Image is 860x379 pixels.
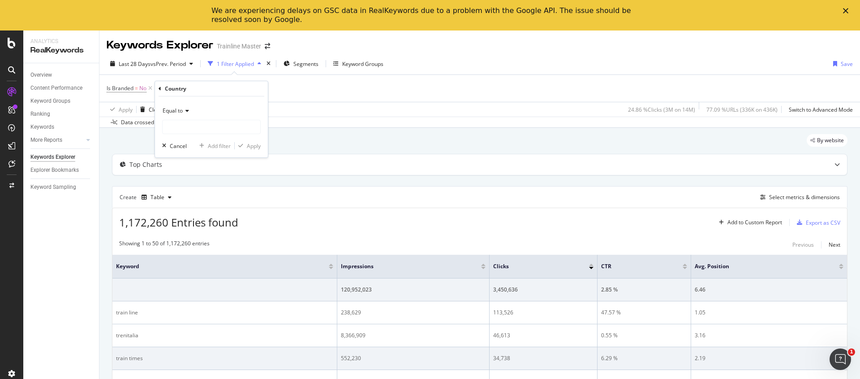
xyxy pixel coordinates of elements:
[601,331,687,340] div: 0.55 %
[695,331,843,340] div: 3.16
[695,262,826,270] span: Avg. Position
[493,331,593,340] div: 46,613
[843,8,852,13] div: Close
[601,354,687,362] div: 6.29 %
[107,102,133,117] button: Apply
[342,60,383,68] div: Keyword Groups
[129,160,162,169] div: Top Charts
[159,141,187,150] button: Cancel
[341,262,468,270] span: Impressions
[30,83,93,93] a: Content Performance
[30,183,93,192] a: Keyword Sampling
[848,349,855,356] span: 1
[116,309,333,317] div: train line
[757,192,840,203] button: Select metrics & dimensions
[806,219,840,227] div: Export as CSV
[727,220,782,225] div: Add to Custom Report
[695,354,843,362] div: 2.19
[830,349,851,370] iframe: Intercom live chat
[30,152,93,162] a: Keywords Explorer
[119,240,210,250] div: Showing 1 to 50 of 1,172,260 entries
[792,240,814,250] button: Previous
[135,84,138,92] span: =
[265,59,272,68] div: times
[204,57,265,71] button: 1 Filter Applied
[30,83,82,93] div: Content Performance
[217,42,261,51] div: Trainline Master
[30,183,76,192] div: Keyword Sampling
[30,38,92,45] div: Analytics
[247,142,261,150] div: Apply
[119,215,238,230] span: 1,172,260 Entries found
[154,83,190,94] button: Add Filter
[829,240,840,250] button: Next
[341,331,486,340] div: 8,366,909
[163,107,183,114] span: Equal to
[807,134,847,147] div: legacy label
[785,102,853,117] button: Switch to Advanced Mode
[789,106,853,113] div: Switch to Advanced Mode
[30,96,70,106] div: Keyword Groups
[107,57,197,71] button: Last 28 DaysvsPrev. Period
[30,122,54,132] div: Keywords
[30,109,50,119] div: Ranking
[121,118,193,126] div: Data crossed with the Crawls
[235,141,261,150] button: Apply
[30,122,93,132] a: Keywords
[116,262,315,270] span: Keyword
[695,286,843,294] div: 6.46
[150,60,186,68] span: vs Prev. Period
[493,309,593,317] div: 113,526
[715,215,782,230] button: Add to Custom Report
[830,57,853,71] button: Save
[30,166,79,175] div: Explorer Bookmarks
[211,6,634,24] div: We are experiencing delays on GSC data in RealKeywords due to a problem with the Google API. The ...
[341,354,486,362] div: 552,230
[150,195,164,200] div: Table
[792,241,814,248] div: Previous
[208,142,231,150] div: Add filter
[30,45,92,56] div: RealKeywords
[107,38,213,53] div: Keywords Explorer
[196,141,231,150] button: Add filter
[139,82,146,95] span: No
[817,138,844,143] span: By website
[601,309,687,317] div: 47.57 %
[280,57,322,71] button: Segments
[341,286,486,294] div: 120,952,023
[217,60,254,68] div: 1 Filter Applied
[120,190,175,205] div: Create
[138,190,175,205] button: Table
[30,135,62,145] div: More Reports
[493,262,576,270] span: Clicks
[119,60,150,68] span: Last 28 Days
[265,43,270,49] div: arrow-right-arrow-left
[119,106,133,113] div: Apply
[706,106,778,113] div: 77.09 % URLs ( 336K on 436K )
[170,142,187,150] div: Cancel
[601,262,669,270] span: CTR
[695,309,843,317] div: 1.05
[601,286,687,294] div: 2.85 %
[116,331,333,340] div: trenitalia
[107,84,133,92] span: Is Branded
[30,70,52,80] div: Overview
[769,193,840,201] div: Select metrics & dimensions
[293,60,318,68] span: Segments
[493,354,593,362] div: 34,738
[30,135,84,145] a: More Reports
[30,70,93,80] a: Overview
[341,309,486,317] div: 238,629
[30,152,75,162] div: Keywords Explorer
[829,241,840,248] div: Next
[628,106,695,113] div: 24.86 % Clicks ( 3M on 14M )
[841,60,853,68] div: Save
[30,166,93,175] a: Explorer Bookmarks
[137,102,162,117] button: Clear
[493,286,593,294] div: 3,450,636
[30,96,93,106] a: Keyword Groups
[116,354,333,362] div: train times
[330,57,387,71] button: Keyword Groups
[793,215,840,230] button: Export as CSV
[149,106,162,113] div: Clear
